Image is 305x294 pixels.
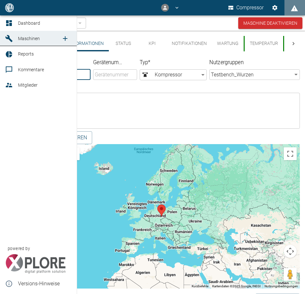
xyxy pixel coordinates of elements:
[209,69,300,80] div: Testbench_Wurzen
[5,254,66,273] img: Xplore Logo
[18,280,72,288] span: Versions-Hinweise
[18,67,44,72] span: Kommentare
[93,69,137,80] input: Gerätenummer
[141,71,199,79] span: Kompressor
[59,32,72,45] a: new /machines
[212,36,244,51] button: Wartung
[18,36,40,41] span: Maschinen
[18,21,40,26] span: Dashboard
[238,17,302,29] button: Maschine deaktivieren
[269,2,281,13] button: Einstellungen
[18,51,34,56] span: Reports
[140,59,190,66] label: Typ *
[23,82,231,90] label: Beschreibung
[209,59,277,66] label: Nutzergruppen
[4,3,14,12] img: logo
[244,36,283,51] button: Temperatur
[18,82,38,88] span: Mitglieder
[93,59,126,66] label: Gerätenummer
[109,36,138,51] button: Status
[8,246,30,252] span: powered by
[227,2,265,13] button: Compressor
[138,36,167,51] button: KPI
[160,3,181,13] button: thomas.stein@neuman-esser.de
[167,36,212,51] button: Notifikationen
